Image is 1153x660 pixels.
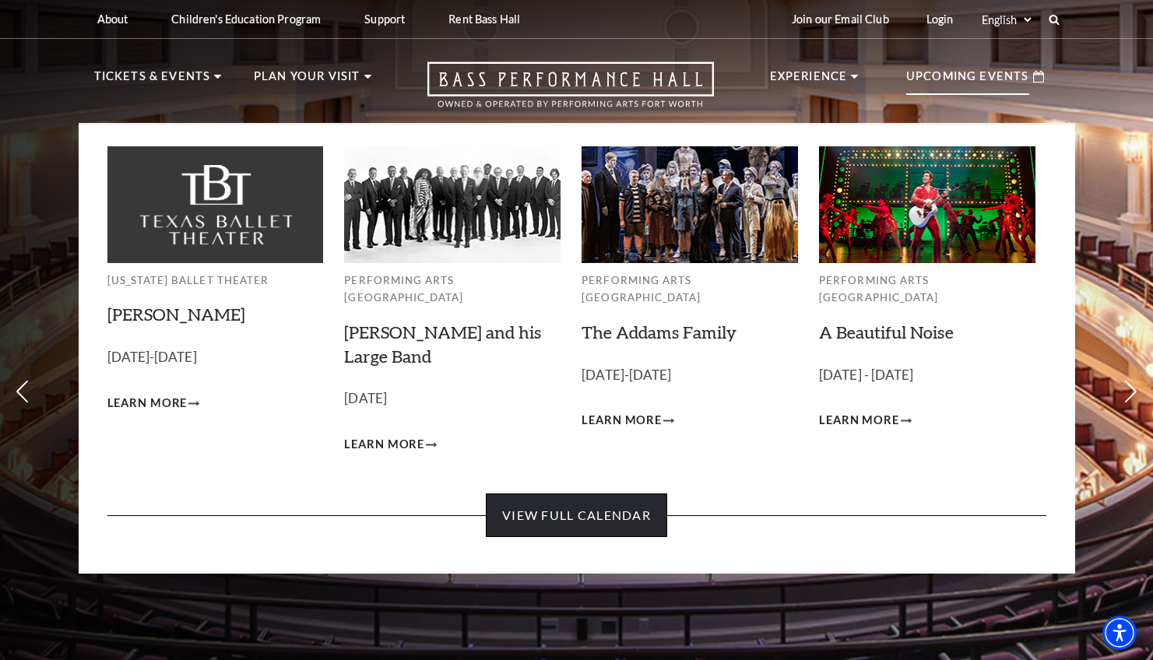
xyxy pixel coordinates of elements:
img: Performing Arts Fort Worth [582,146,798,262]
p: [DATE]-[DATE] [107,346,324,369]
p: [DATE] [344,388,561,410]
a: Learn More The Addams Family [582,411,674,430]
p: Support [364,12,405,26]
img: Performing Arts Fort Worth [344,146,561,262]
p: Performing Arts [GEOGRAPHIC_DATA] [344,272,561,307]
span: Learn More [819,411,899,430]
span: Learn More [344,435,424,455]
a: View Full Calendar [486,493,667,537]
p: Plan Your Visit [254,67,360,95]
select: Select: [979,12,1034,27]
p: Rent Bass Hall [448,12,520,26]
span: Learn More [582,411,662,430]
a: Open this option [371,61,770,123]
a: [PERSON_NAME] [107,304,245,325]
img: Texas Ballet Theater [107,146,324,262]
a: The Addams Family [582,321,736,342]
p: [DATE] - [DATE] [819,364,1035,387]
a: Learn More A Beautiful Noise [819,411,912,430]
img: Performing Arts Fort Worth [819,146,1035,262]
a: A Beautiful Noise [819,321,954,342]
a: Learn More Lyle Lovett and his Large Band [344,435,437,455]
p: Experience [770,67,848,95]
p: Tickets & Events [94,67,211,95]
p: [US_STATE] Ballet Theater [107,272,324,290]
span: Learn More [107,394,188,413]
p: [DATE]-[DATE] [582,364,798,387]
p: Children's Education Program [171,12,321,26]
a: Learn More Peter Pan [107,394,200,413]
div: Accessibility Menu [1102,616,1137,650]
a: [PERSON_NAME] and his Large Band [344,321,541,367]
p: Performing Arts [GEOGRAPHIC_DATA] [582,272,798,307]
p: About [97,12,128,26]
p: Performing Arts [GEOGRAPHIC_DATA] [819,272,1035,307]
p: Upcoming Events [906,67,1029,95]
